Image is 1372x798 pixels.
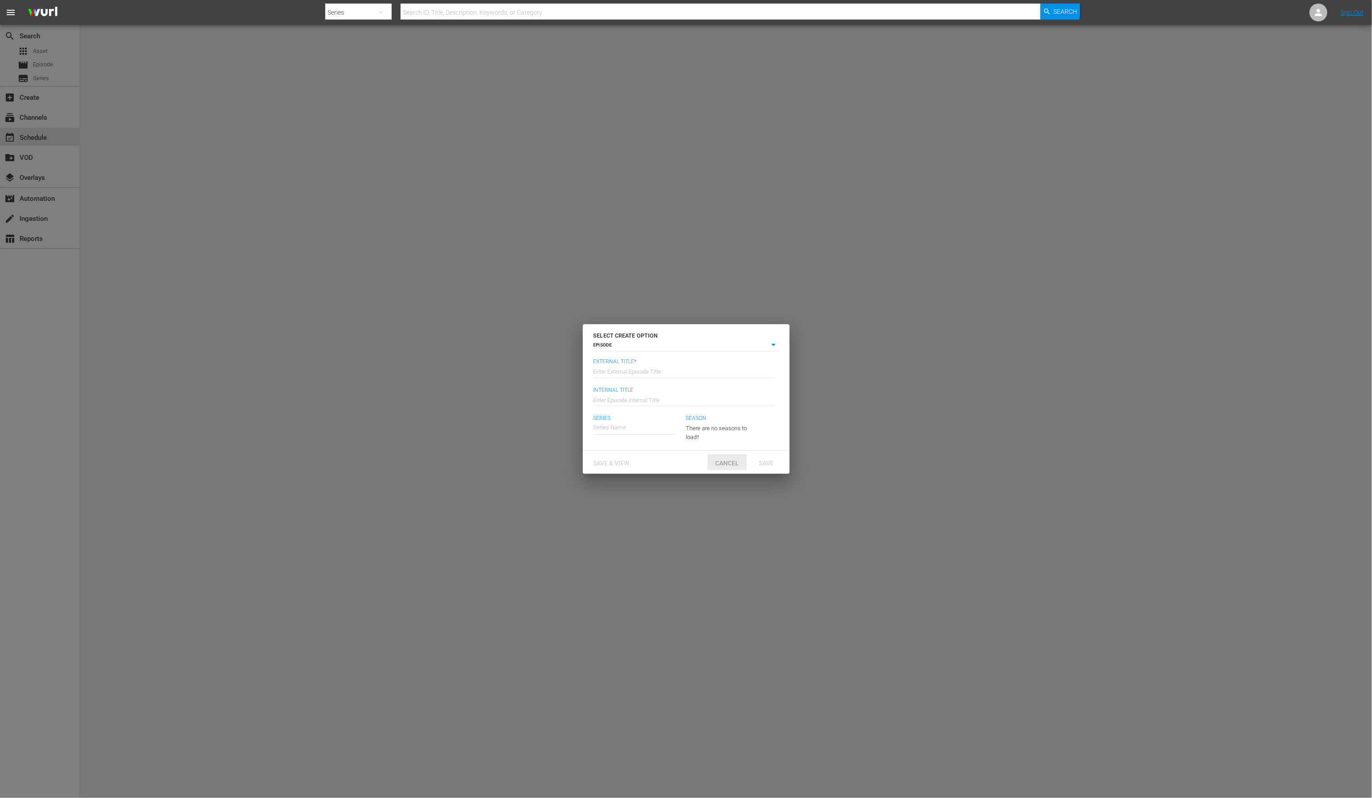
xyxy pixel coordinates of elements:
[586,460,637,467] span: Save & View
[594,387,774,394] span: Internal Title
[594,340,779,351] div: EPISODE
[586,454,637,470] button: Save & View
[21,2,64,23] img: ans4CAIJ8jUAAAAAAAAAAAAAAAAAAAAAAAAgQb4GAAAAAAAAAAAAAAAAAAAAAAAAJMjXAAAAAAAAAAAAAAAAAAAAAAAAgAT5G...
[594,415,676,422] span: Series
[1340,9,1364,16] a: Sign Out
[686,417,756,441] div: There are no seasons to load!!
[5,7,16,18] span: menu
[708,460,746,467] span: Cancel
[747,454,786,470] button: Save
[594,331,779,340] h6: SELECT CREATE OPTION
[752,460,781,467] span: Save
[686,415,756,422] span: Season
[594,358,774,366] span: External Title*
[1054,4,1077,20] span: Search
[708,454,747,470] button: Cancel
